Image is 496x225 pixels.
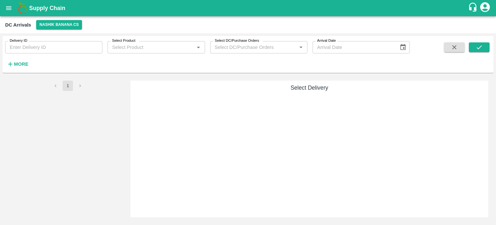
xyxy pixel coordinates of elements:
button: Select DC [36,20,82,29]
label: Select Product [112,38,135,43]
button: page 1 [63,81,73,91]
label: Select DC/Purchase Orders [215,38,259,43]
strong: More [14,62,28,67]
img: logo [16,2,29,15]
button: Open [297,43,305,51]
button: Open [194,43,202,51]
input: Arrival Date [313,41,394,53]
a: Supply Chain [29,4,468,13]
button: Choose date [397,41,409,53]
label: Delivery ID [10,38,27,43]
input: Enter Delivery ID [5,41,102,53]
div: account of current user [479,1,491,15]
b: Supply Chain [29,5,65,11]
button: More [5,59,30,70]
button: open drawer [1,1,16,16]
div: customer-support [468,2,479,14]
div: DC Arrivals [5,21,31,29]
label: Arrival Date [317,38,336,43]
input: Select Product [109,43,192,51]
nav: pagination navigation [49,81,86,91]
input: Select DC/Purchase Orders [212,43,286,51]
h6: Select Delivery [133,83,486,92]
